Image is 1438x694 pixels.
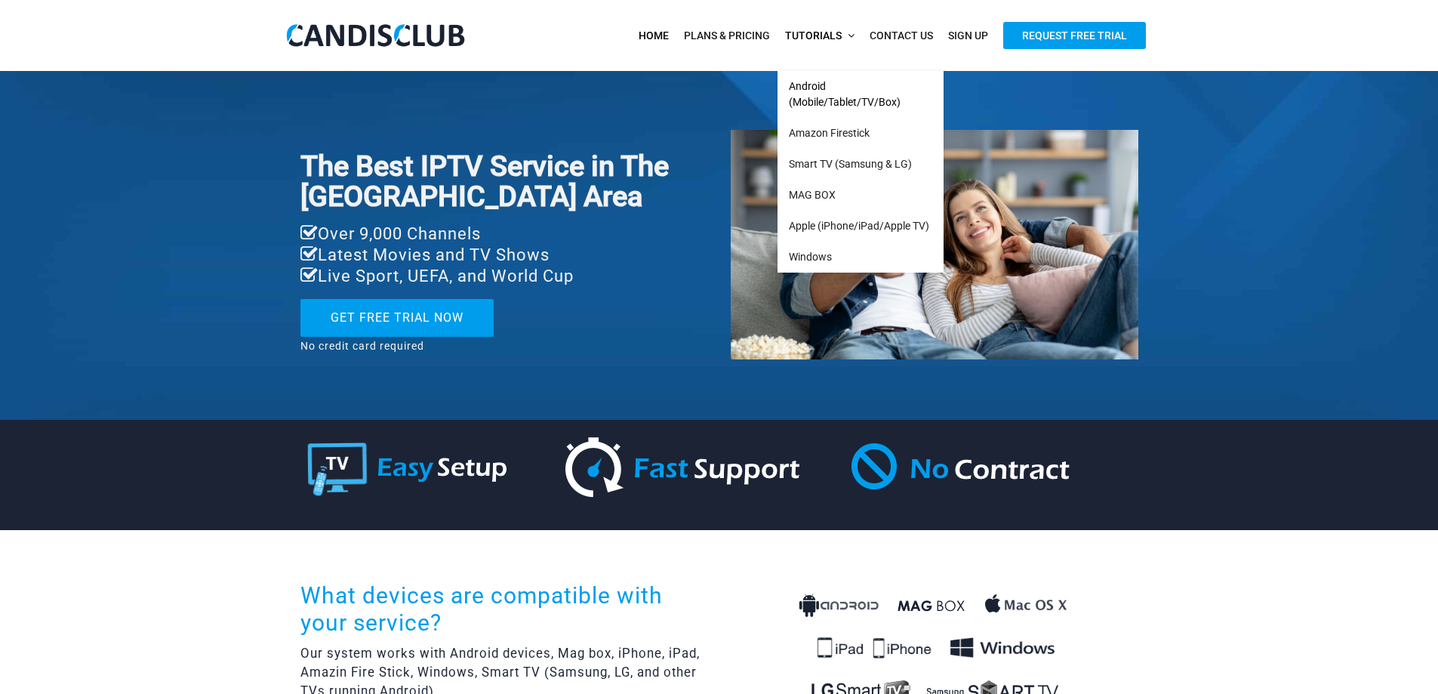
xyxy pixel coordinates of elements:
[778,211,944,242] a: Apple (iPhone/iPad/Apple TV)
[300,299,494,337] a: GET FREE TRIAL NOW
[789,220,929,232] span: Apple (iPhone/iPad/Apple TV)
[300,224,574,285] span: Over 9,000 Channels Latest Movies and TV Shows Live Sport, UEFA, and World Cup
[789,189,836,201] span: MAG BOX
[778,71,944,118] a: Android (Mobile/Tablet/TV/Box)
[639,29,669,42] span: Home
[684,29,770,42] span: Plans & Pricing
[778,20,862,51] a: Tutorials
[778,118,944,149] a: Amazon Firestick
[1003,22,1146,49] span: Request Free Trial
[676,20,778,51] a: Plans & Pricing
[631,20,676,51] a: Home
[862,20,941,51] a: Contact Us
[948,29,988,42] span: Sign Up
[789,158,912,170] span: Smart TV (Samsung & LG)
[778,180,944,211] a: MAG BOX
[285,23,467,48] img: CandisClub
[785,29,842,42] span: Tutorials
[300,150,669,213] span: The Best IPTV Service in The [GEOGRAPHIC_DATA] Area
[300,340,424,352] span: No credit card required
[870,29,933,42] span: Contact Us
[941,20,996,51] a: Sign Up
[789,251,832,263] span: Windows
[331,310,463,325] span: GET FREE TRIAL NOW
[778,242,944,273] a: Windows
[300,582,663,636] span: What devices are compatible with your service?
[789,127,870,139] span: Amazon Firestick
[778,149,944,180] a: Smart TV (Samsung & LG)
[996,20,1153,51] a: Request Free Trial
[789,80,901,108] span: Android (Mobile/Tablet/TV/Box)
